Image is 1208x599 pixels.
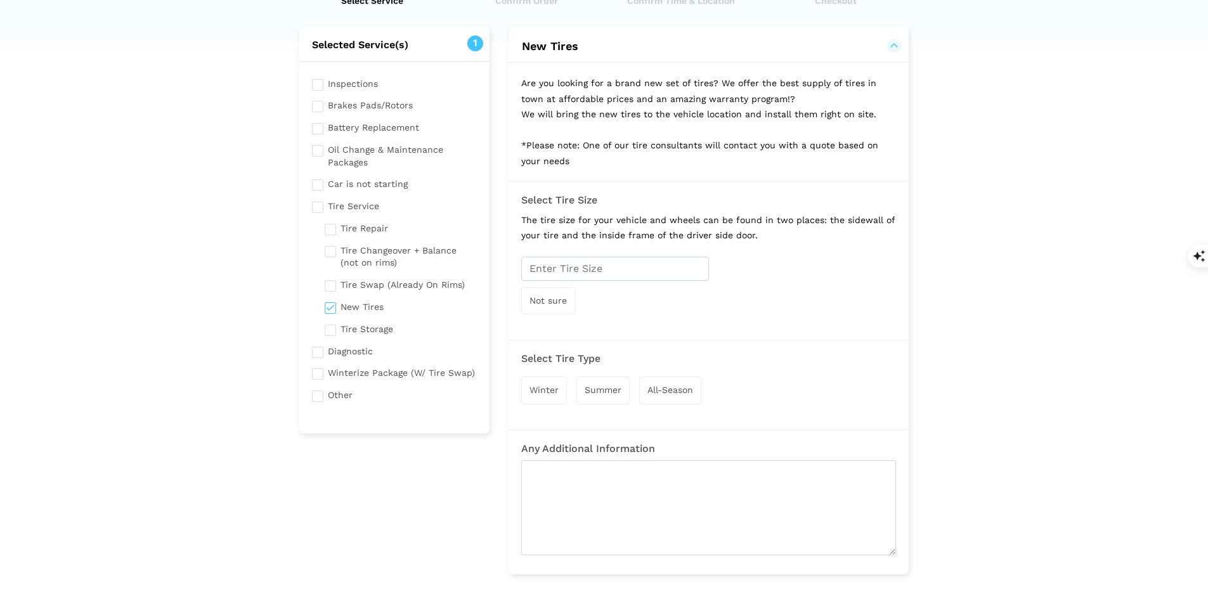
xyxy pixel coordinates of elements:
span: Not sure [529,295,567,306]
h3: Select Tire Size [521,195,896,206]
h2: Selected Service(s) [299,39,490,51]
span: All-Season [647,385,693,395]
span: Summer [585,385,621,395]
span: Winter [529,385,559,395]
span: 1 [467,35,483,51]
input: Enter Tire Size [521,257,709,281]
h3: Select Tire Type [521,353,896,364]
p: The tire size for your vehicle and wheels can be found in two places: the sidewall of your tire a... [521,212,896,243]
button: New Tires [521,39,896,54]
p: Are you looking for a brand new set of tires? We offer the best supply of tires in town at afford... [509,63,909,181]
h3: Any Additional Information [521,443,896,454]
